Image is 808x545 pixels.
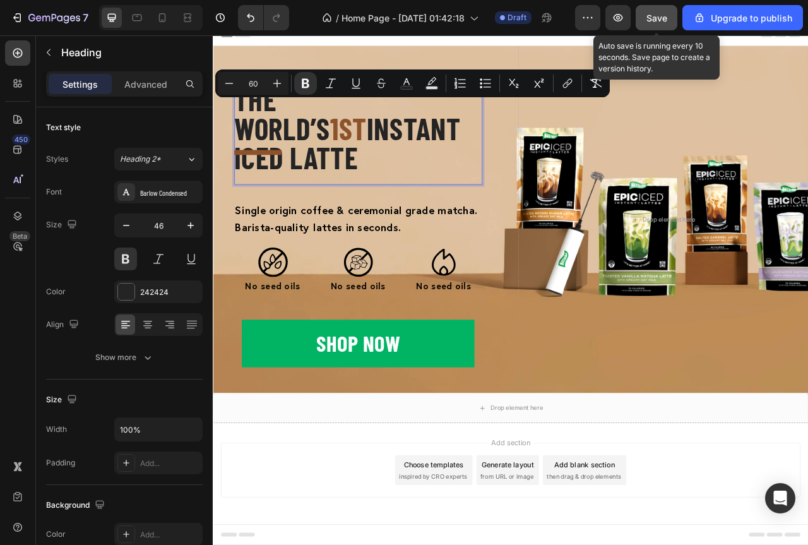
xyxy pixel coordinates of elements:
div: Drop element here [547,229,614,239]
div: Editor contextual toolbar [215,69,610,97]
span: Draft [508,12,526,23]
span: / [336,11,339,25]
span: No seed oils [258,311,328,326]
div: Size [46,392,80,409]
span: Save [646,13,667,23]
div: Beta [9,231,30,241]
div: Background [46,497,107,514]
div: Size [46,217,80,234]
p: Settings [62,78,98,91]
div: Font [46,186,62,198]
span: Add section [349,512,409,525]
div: Padding [46,457,75,469]
p: Advanced [124,78,167,91]
div: Show more [95,351,154,364]
p: shop now [131,371,239,413]
button: Upgrade to publish [682,5,803,30]
div: Open Intercom Messenger [765,483,795,513]
div: Color [46,529,66,540]
div: 450 [12,135,30,145]
div: Barlow Condensed [140,187,199,198]
button: Save [636,5,677,30]
div: 242424 [140,287,199,298]
div: Add... [140,458,199,469]
div: Add... [140,529,199,541]
div: Undo/Redo [238,5,289,30]
iframe: Design area [213,35,808,545]
span: Heading 2* [120,153,161,165]
button: Show more [46,346,203,369]
div: Align [46,316,81,333]
div: Upgrade to publish [693,11,792,25]
div: Color [46,286,66,297]
input: Auto [115,418,202,441]
div: Width [46,424,67,435]
p: 7 [83,10,88,25]
button: <p>shop now</p> [37,362,333,422]
div: Text style [46,122,81,133]
button: 7 [5,5,94,30]
p: Heading [61,45,198,60]
button: Heading 2* [114,148,203,171]
div: Drop element here [353,469,420,479]
div: Styles [46,153,68,165]
span: Home Page - [DATE] 01:42:18 [342,11,465,25]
